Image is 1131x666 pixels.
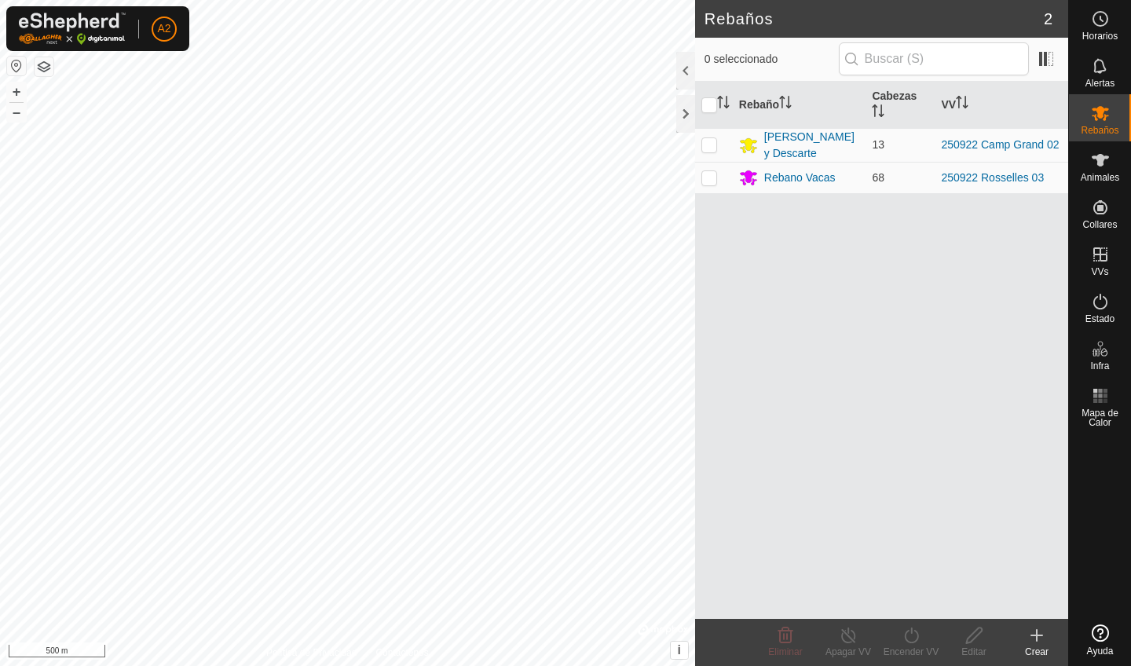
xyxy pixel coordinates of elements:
button: + [7,82,26,101]
span: Animales [1081,173,1119,182]
span: Infra [1090,361,1109,371]
a: 250922 Camp Grand 02 [941,138,1059,151]
span: Mapa de Calor [1073,408,1127,427]
th: VV [935,82,1068,129]
span: Horarios [1082,31,1118,41]
p-sorticon: Activar para ordenar [872,107,884,119]
span: A2 [157,20,170,37]
div: Apagar VV [817,645,880,659]
span: 68 [872,171,884,184]
h2: Rebaños [705,9,1044,28]
div: Encender VV [880,645,942,659]
th: Cabezas [866,82,935,129]
span: VVs [1091,267,1108,276]
div: Rebano Vacas [764,170,836,186]
button: i [671,642,688,659]
span: Ayuda [1087,646,1114,656]
span: i [678,643,681,657]
span: 2 [1044,7,1052,31]
div: Crear [1005,645,1068,659]
button: Capas del Mapa [35,57,53,76]
div: [PERSON_NAME] y Descarte [764,129,860,162]
p-sorticon: Activar para ordenar [779,98,792,111]
div: Editar [942,645,1005,659]
span: Estado [1085,314,1115,324]
img: Logo Gallagher [19,13,126,45]
span: 13 [872,138,884,151]
p-sorticon: Activar para ordenar [717,98,730,111]
span: Collares [1082,220,1117,229]
button: Restablecer Mapa [7,57,26,75]
a: Política de Privacidad [266,646,357,660]
span: Rebaños [1081,126,1118,135]
button: – [7,103,26,122]
span: Eliminar [768,646,802,657]
th: Rebaño [733,82,866,129]
span: Alertas [1085,79,1115,88]
p-sorticon: Activar para ordenar [956,98,968,111]
span: 0 seleccionado [705,51,839,68]
a: Ayuda [1069,618,1131,662]
a: Contáctenos [375,646,428,660]
input: Buscar (S) [839,42,1029,75]
a: 250922 Rosselles 03 [941,171,1044,184]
